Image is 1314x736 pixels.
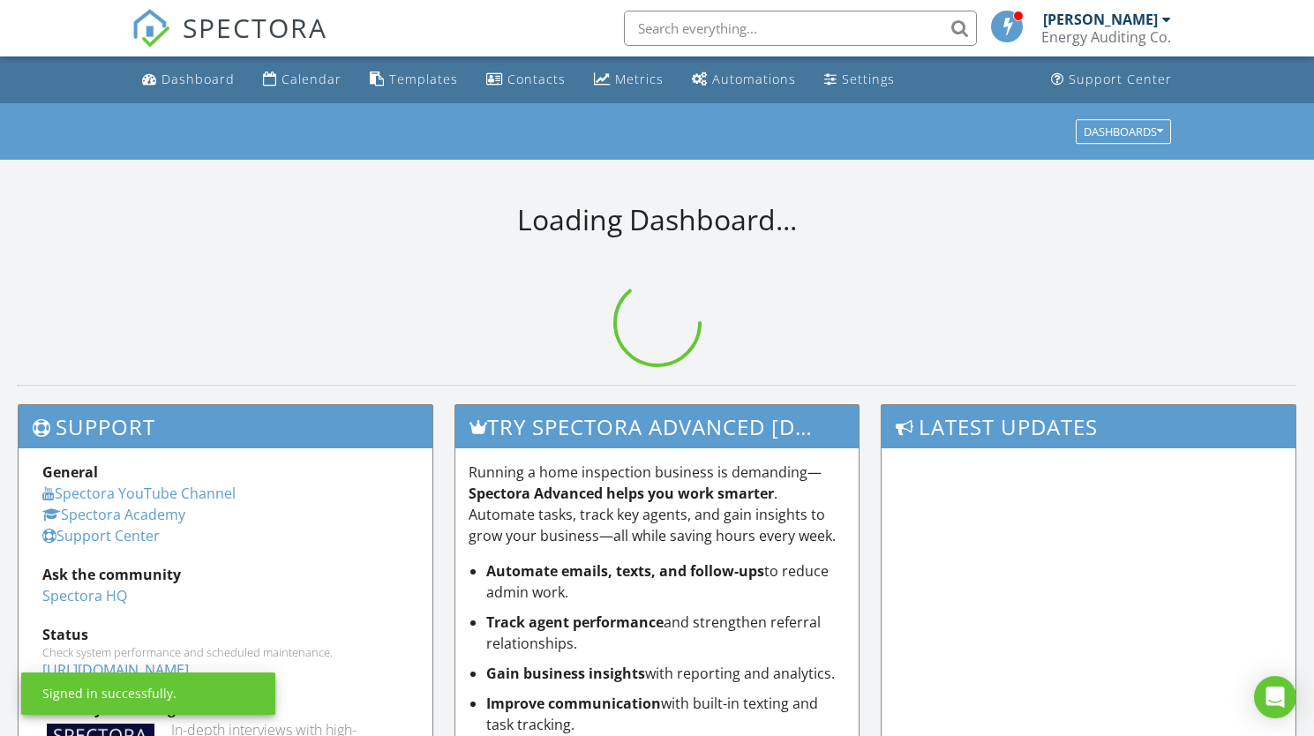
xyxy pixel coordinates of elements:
[42,462,98,482] strong: General
[587,64,671,96] a: Metrics
[42,645,409,659] div: Check system performance and scheduled maintenance.
[1044,64,1179,96] a: Support Center
[1254,676,1296,718] div: Open Intercom Messenger
[183,9,327,46] span: SPECTORA
[363,64,465,96] a: Templates
[1069,71,1172,87] div: Support Center
[486,664,645,683] strong: Gain business insights
[817,64,902,96] a: Settings
[712,71,796,87] div: Automations
[282,71,342,87] div: Calendar
[1043,11,1158,28] div: [PERSON_NAME]
[842,71,895,87] div: Settings
[19,405,432,448] h3: Support
[161,71,235,87] div: Dashboard
[42,586,127,605] a: Spectora HQ
[389,71,458,87] div: Templates
[685,64,803,96] a: Automations (Basic)
[1084,125,1163,138] div: Dashboards
[131,9,170,48] img: The Best Home Inspection Software - Spectora
[486,561,764,581] strong: Automate emails, texts, and follow-ups
[42,526,160,545] a: Support Center
[42,564,409,585] div: Ask the community
[469,462,845,546] p: Running a home inspection business is demanding— . Automate tasks, track key agents, and gain ins...
[615,71,664,87] div: Metrics
[469,484,774,503] strong: Spectora Advanced helps you work smarter
[624,11,977,46] input: Search everything...
[135,64,242,96] a: Dashboard
[486,693,845,735] li: with built-in texting and task tracking.
[486,612,664,632] strong: Track agent performance
[1076,119,1171,144] button: Dashboards
[256,64,349,96] a: Calendar
[131,24,327,61] a: SPECTORA
[486,694,661,713] strong: Improve communication
[486,560,845,603] li: to reduce admin work.
[42,505,185,524] a: Spectora Academy
[455,405,859,448] h3: Try spectora advanced [DATE]
[42,685,176,702] div: Signed in successfully.
[486,663,845,684] li: with reporting and analytics.
[882,405,1295,448] h3: Latest Updates
[42,624,409,645] div: Status
[42,484,236,503] a: Spectora YouTube Channel
[486,612,845,654] li: and strengthen referral relationships.
[42,660,189,680] a: [URL][DOMAIN_NAME]
[479,64,573,96] a: Contacts
[507,71,566,87] div: Contacts
[1041,28,1171,46] div: Energy Auditing Co.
